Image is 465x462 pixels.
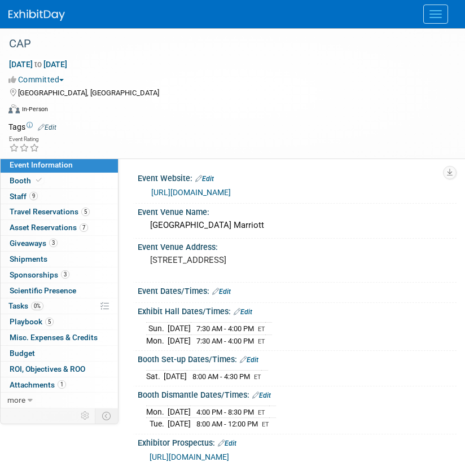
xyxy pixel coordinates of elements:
td: Toggle Event Tabs [95,408,119,423]
span: 0% [31,302,43,310]
td: [DATE] [164,370,187,382]
span: 7:30 AM - 4:00 PM [196,324,254,333]
pre: [STREET_ADDRESS] [150,255,444,265]
div: Event Venue Address: [138,239,457,253]
span: 5 [81,208,90,216]
div: Exhibitor Prospectus: [138,434,457,449]
a: Edit [195,175,214,183]
a: Staff9 [1,189,118,204]
span: Playbook [10,317,54,326]
span: Misc. Expenses & Credits [10,333,98,342]
a: Edit [240,356,258,364]
a: Edit [252,391,271,399]
span: [DATE] [DATE] [8,59,68,69]
div: Event Website: [138,170,457,184]
div: Exhibit Hall Dates/Times: [138,303,457,318]
td: Mon. [146,335,168,346]
span: more [7,395,25,404]
a: Edit [234,308,252,316]
td: Sun. [146,322,168,335]
span: ET [262,421,269,428]
a: Edit [212,288,231,296]
span: ET [258,338,265,345]
span: Giveaways [10,239,58,248]
span: 3 [49,239,58,247]
span: 8:00 AM - 4:30 PM [192,372,250,381]
td: [DATE] [168,322,191,335]
span: 7:30 AM - 4:00 PM [196,337,254,345]
span: 9 [29,192,38,200]
span: 3 [61,270,69,279]
span: Tasks [8,301,43,310]
a: Scientific Presence [1,283,118,298]
a: Edit [38,124,56,131]
a: Misc. Expenses & Credits [1,330,118,345]
td: [DATE] [168,335,191,346]
span: ET [254,373,261,381]
span: Booth [10,176,44,185]
span: Budget [10,349,35,358]
a: Tasks0% [1,298,118,314]
a: Event Information [1,157,118,173]
td: Tue. [146,418,168,430]
td: [DATE] [168,406,191,418]
td: Tags [8,121,56,133]
i: Booth reservation complete [36,177,42,183]
div: Event Rating [9,137,40,142]
a: Booth [1,173,118,188]
span: Asset Reservations [10,223,88,232]
a: Playbook5 [1,314,118,329]
span: 7 [80,223,88,232]
span: ET [258,409,265,416]
div: Event Dates/Times: [138,283,457,297]
a: ROI, Objectives & ROO [1,362,118,377]
a: Budget [1,346,118,361]
button: Menu [423,5,448,24]
span: 5 [45,318,54,326]
span: Staff [10,192,38,201]
td: Personalize Event Tab Strip [76,408,95,423]
a: Edit [218,439,236,447]
span: Event Information [10,160,73,169]
span: ROI, Objectives & ROO [10,364,85,373]
span: 4:00 PM - 8:30 PM [196,408,254,416]
span: ET [258,325,265,333]
span: Travel Reservations [10,207,90,216]
span: Scientific Presence [10,286,76,295]
td: Sat. [146,370,164,382]
img: ExhibitDay [8,10,65,21]
td: Mon. [146,406,168,418]
a: [URL][DOMAIN_NAME] [151,188,231,197]
a: [URL][DOMAIN_NAME] [150,452,229,461]
a: more [1,393,118,408]
span: to [33,60,43,69]
div: [GEOGRAPHIC_DATA] Marriott [146,217,448,234]
span: Attachments [10,380,66,389]
span: Shipments [10,254,47,263]
a: Attachments1 [1,377,118,393]
a: Shipments [1,252,118,267]
div: Booth Dismantle Dates/Times: [138,386,457,401]
a: Asset Reservations7 [1,220,118,235]
div: In-Person [21,105,48,113]
a: Giveaways3 [1,236,118,251]
span: 1 [58,380,66,389]
div: CAP [5,34,442,54]
div: Booth Set-up Dates/Times: [138,351,457,366]
div: Event Format [8,103,451,120]
div: Event Venue Name: [138,204,457,218]
span: Sponsorships [10,270,69,279]
span: [GEOGRAPHIC_DATA], [GEOGRAPHIC_DATA] [18,89,159,97]
td: [DATE] [168,418,191,430]
button: Committed [8,74,68,85]
span: 8:00 AM - 12:00 PM [196,420,258,428]
a: Sponsorships3 [1,267,118,283]
img: Format-Inperson.png [8,104,20,113]
a: Travel Reservations5 [1,204,118,219]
